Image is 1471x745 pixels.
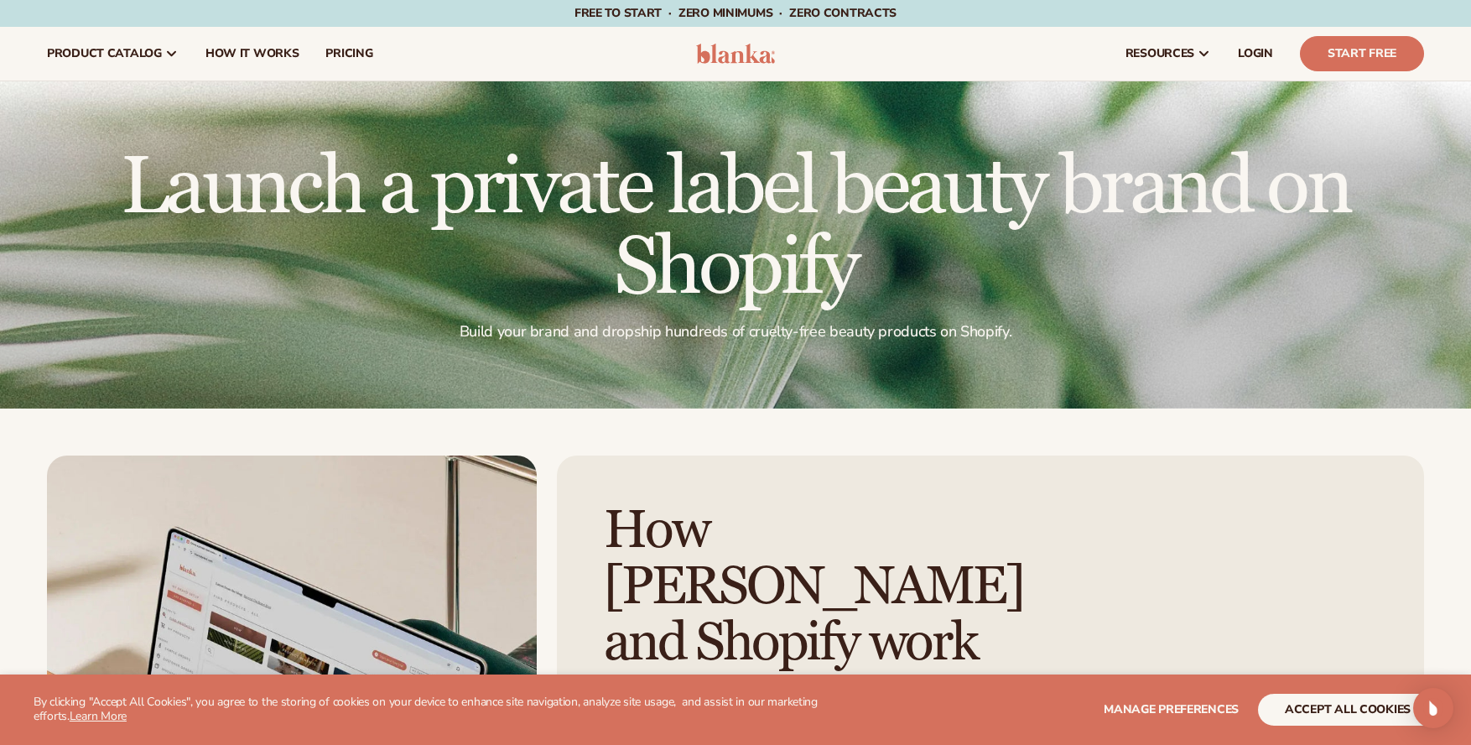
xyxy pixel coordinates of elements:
img: logo [696,44,776,64]
a: How It Works [192,27,313,81]
span: LOGIN [1238,47,1273,60]
a: LOGIN [1224,27,1286,81]
a: product catalog [34,27,192,81]
span: Free to start · ZERO minimums · ZERO contracts [574,5,897,21]
p: By clicking "Accept All Cookies", you agree to the storing of cookies on your device to enhance s... [34,696,881,724]
a: pricing [312,27,386,81]
button: Manage preferences [1104,694,1239,726]
span: pricing [325,47,372,60]
h2: How [PERSON_NAME] and Shopify work together [604,503,1114,728]
p: Build your brand and dropship hundreds of cruelty-free beauty products on Shopify. [47,322,1424,341]
button: accept all cookies [1258,694,1437,726]
span: resources [1125,47,1194,60]
span: How It Works [205,47,299,60]
a: Start Free [1300,36,1424,71]
span: Manage preferences [1104,701,1239,717]
a: Learn More [70,708,127,724]
a: resources [1112,27,1224,81]
div: Open Intercom Messenger [1413,688,1453,728]
h1: Launch a private label beauty brand on Shopify [47,148,1424,309]
span: product catalog [47,47,162,60]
